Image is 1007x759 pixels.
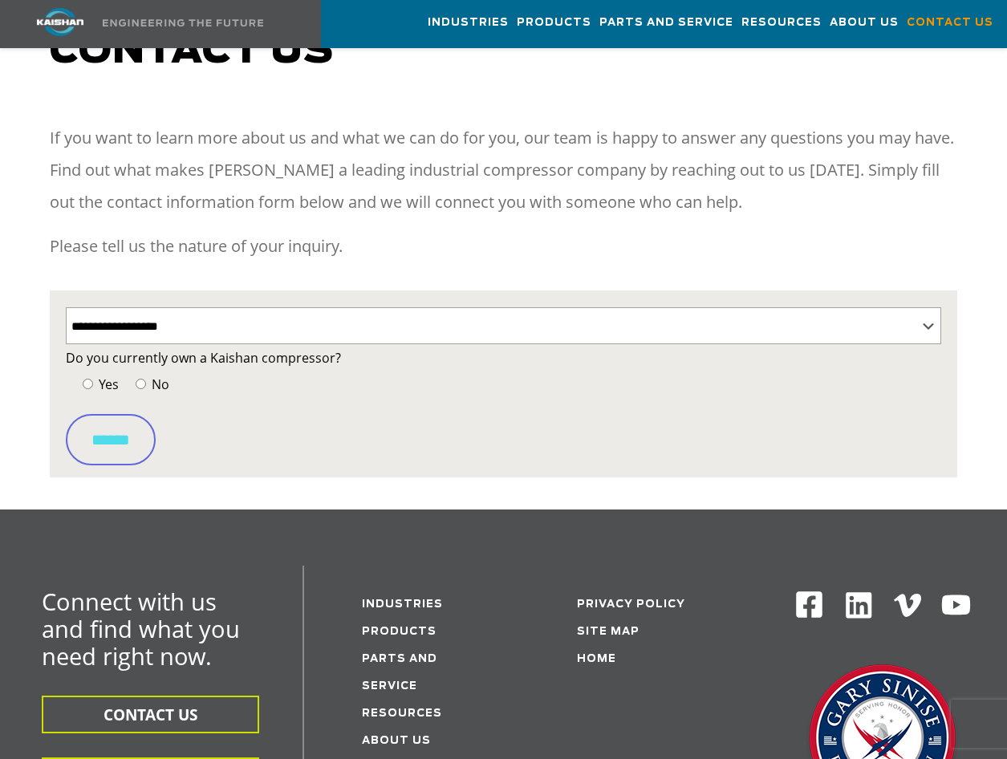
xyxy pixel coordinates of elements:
[741,1,822,44] a: Resources
[103,19,263,26] img: Engineering the future
[66,347,941,465] form: Contact form
[66,347,941,369] label: Do you currently own a Kaishan compressor?
[428,1,509,44] a: Industries
[599,14,733,32] span: Parts and Service
[830,14,899,32] span: About Us
[794,590,824,619] img: Facebook
[95,375,119,393] span: Yes
[362,708,442,719] a: Resources
[517,1,591,44] a: Products
[83,379,93,389] input: Yes
[42,696,259,733] button: CONTACT US
[50,230,957,262] p: Please tell us the nature of your inquiry.
[907,1,993,44] a: Contact Us
[830,1,899,44] a: About Us
[517,14,591,32] span: Products
[577,599,685,610] a: Privacy Policy
[599,1,733,44] a: Parts and Service
[136,379,146,389] input: No
[50,122,957,218] p: If you want to learn more about us and what we can do for you, our team is happy to answer any qu...
[50,32,334,71] span: Contact us
[907,14,993,32] span: Contact Us
[362,627,437,637] a: Products
[42,586,240,672] span: Connect with us and find what you need right now.
[577,654,616,664] a: Home
[741,14,822,32] span: Resources
[428,14,509,32] span: Industries
[362,736,431,746] a: About Us
[362,654,437,692] a: Parts and service
[148,375,169,393] span: No
[843,590,875,621] img: Linkedin
[577,627,640,637] a: Site Map
[940,590,972,621] img: Youtube
[362,599,443,610] a: Industries
[894,594,921,617] img: Vimeo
